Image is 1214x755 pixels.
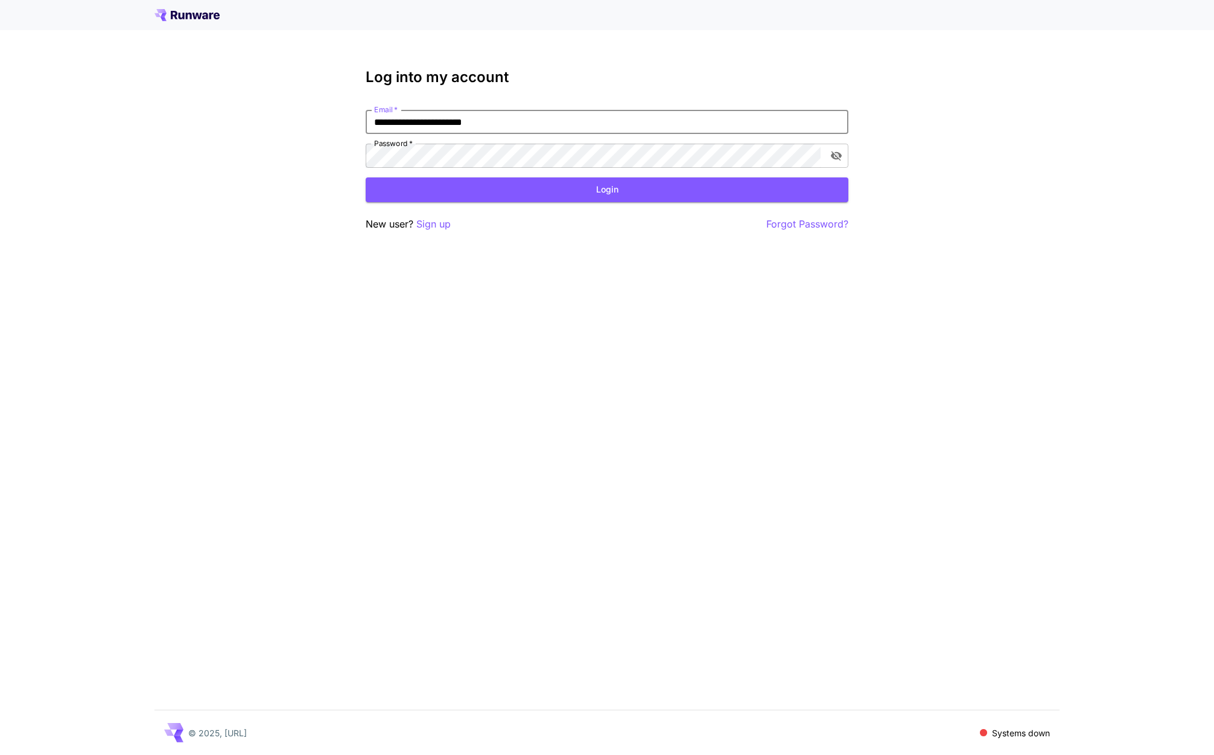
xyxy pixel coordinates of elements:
[188,727,247,739] p: © 2025, [URL]
[825,145,847,167] button: toggle password visibility
[374,104,398,115] label: Email
[366,217,451,232] p: New user?
[374,138,413,148] label: Password
[992,727,1050,739] p: Systems down
[366,69,848,86] h3: Log into my account
[416,217,451,232] button: Sign up
[766,217,848,232] button: Forgot Password?
[366,177,848,202] button: Login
